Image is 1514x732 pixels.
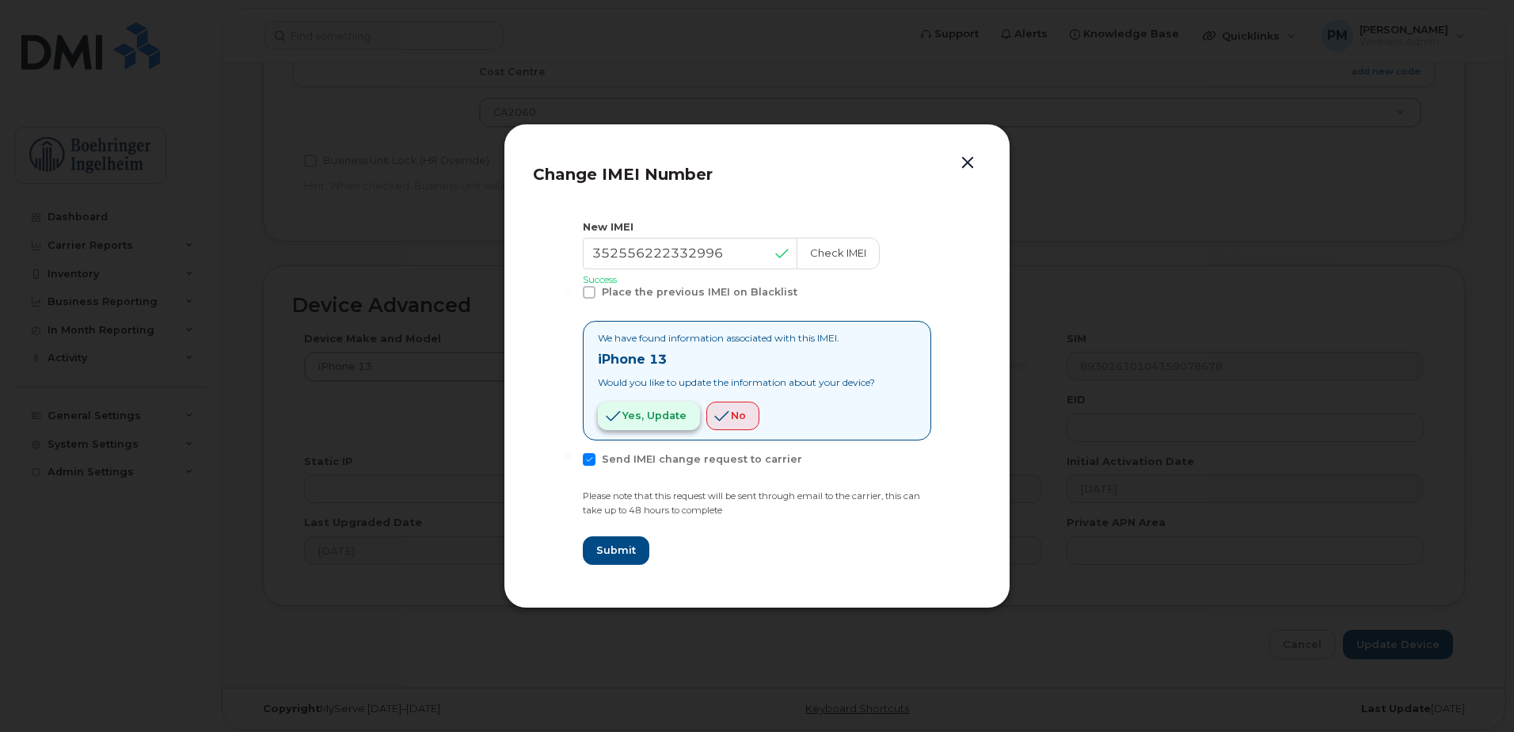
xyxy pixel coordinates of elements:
[602,286,797,298] span: Place the previous IMEI on Blacklist
[598,352,667,367] strong: iPhone 13
[598,331,875,345] p: We have found information associated with this IMEI.
[731,408,746,423] span: No
[533,165,713,184] span: Change IMEI Number
[583,219,931,234] div: New IMEI
[583,490,920,517] small: Please note that this request will be sent through email to the carrier, this can take up to 48 h...
[598,402,700,430] button: Yes, update
[602,453,802,465] span: Send IMEI change request to carrier
[797,238,880,269] button: Check IMEI
[564,453,572,461] input: Send IMEI change request to carrier
[622,408,687,423] span: Yes, update
[564,286,572,294] input: Place the previous IMEI on Blacklist
[598,376,875,389] p: Would you like to update the information about your device?
[706,402,759,430] button: No
[596,543,636,558] span: Submit
[583,273,931,286] p: Success
[583,536,649,565] button: Submit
